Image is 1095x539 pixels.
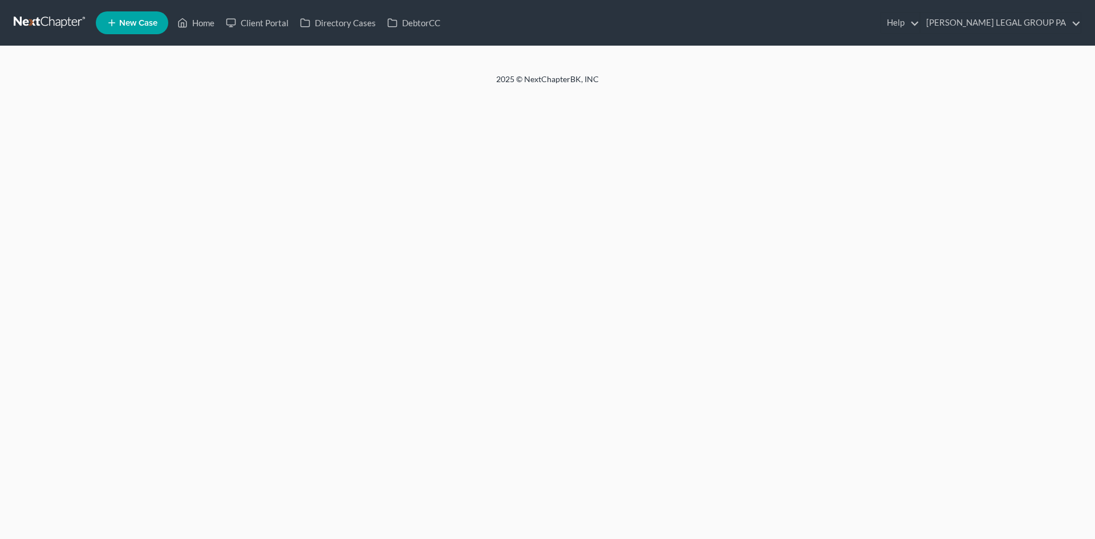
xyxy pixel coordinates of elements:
a: DebtorCC [382,13,446,33]
a: [PERSON_NAME] LEGAL GROUP PA [920,13,1081,33]
a: Help [881,13,919,33]
a: Directory Cases [294,13,382,33]
new-legal-case-button: New Case [96,11,168,34]
div: 2025 © NextChapterBK, INC [222,74,873,94]
a: Client Portal [220,13,294,33]
a: Home [172,13,220,33]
